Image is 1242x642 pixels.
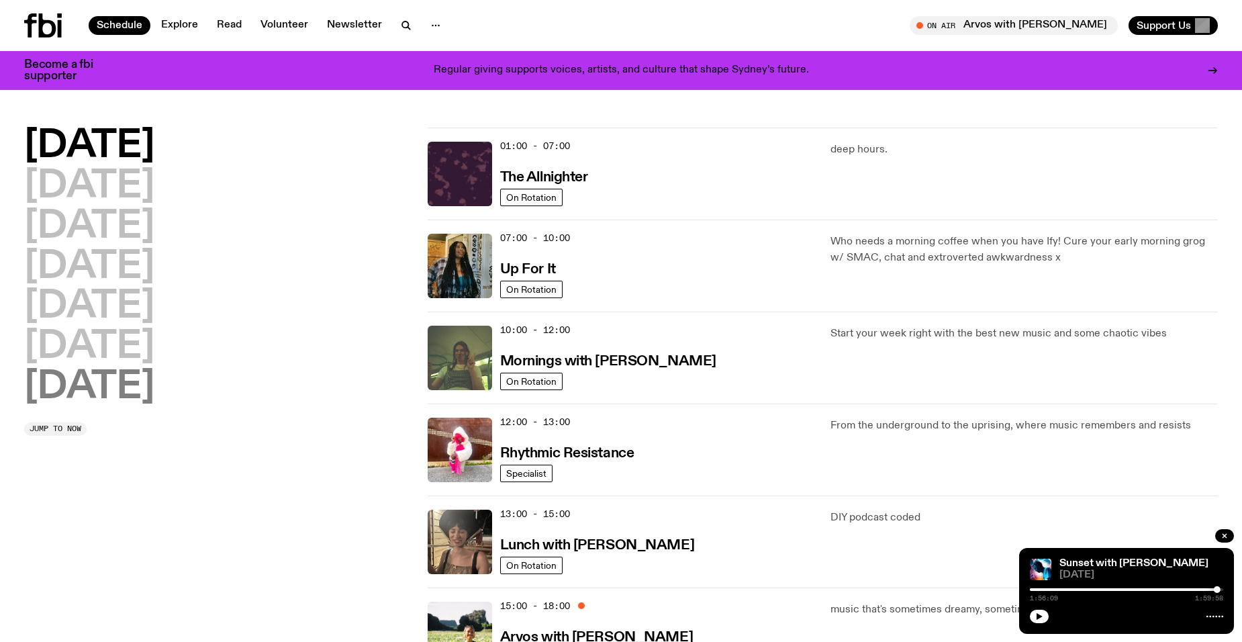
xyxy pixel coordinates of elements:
a: Rhythmic Resistance [500,444,634,461]
span: Jump to now [30,425,81,432]
a: On Rotation [500,373,563,390]
span: Support Us [1137,19,1191,32]
p: music that's sometimes dreamy, sometimes fast, but always good! [830,602,1218,618]
button: Jump to now [24,422,87,436]
a: On Rotation [500,189,563,206]
span: On Rotation [506,284,557,294]
span: On Rotation [506,192,557,202]
h3: Mornings with [PERSON_NAME] [500,355,716,369]
h3: Rhythmic Resistance [500,447,634,461]
h3: The Allnighter [500,171,588,185]
a: Volunteer [252,16,316,35]
button: [DATE] [24,328,154,366]
span: 01:00 - 07:00 [500,140,570,152]
button: [DATE] [24,288,154,326]
a: Mornings with [PERSON_NAME] [500,352,716,369]
p: Who needs a morning coffee when you have Ify! Cure your early morning grog w/ SMAC, chat and extr... [830,234,1218,266]
a: Schedule [89,16,150,35]
h3: Up For It [500,263,556,277]
a: Sunset with [PERSON_NAME] [1059,558,1208,569]
h3: Become a fbi supporter [24,59,110,82]
p: From the underground to the uprising, where music remembers and resists [830,418,1218,434]
a: On Rotation [500,557,563,574]
button: [DATE] [24,369,154,406]
a: Newsletter [319,16,390,35]
span: 12:00 - 13:00 [500,416,570,428]
a: The Allnighter [500,168,588,185]
p: Regular giving supports voices, artists, and culture that shape Sydney’s future. [434,64,809,77]
span: 15:00 - 18:00 [500,600,570,612]
span: On Rotation [506,560,557,570]
h3: Lunch with [PERSON_NAME] [500,539,694,553]
span: [DATE] [1059,570,1223,580]
a: Specialist [500,465,553,482]
span: On Rotation [506,376,557,386]
a: Explore [153,16,206,35]
img: Ify - a Brown Skin girl with black braided twists, looking up to the side with her tongue stickin... [428,234,492,298]
a: Lunch with [PERSON_NAME] [500,536,694,553]
button: [DATE] [24,208,154,246]
p: deep hours. [830,142,1218,158]
span: 07:00 - 10:00 [500,232,570,244]
p: Start your week right with the best new music and some chaotic vibes [830,326,1218,342]
p: DIY podcast coded [830,510,1218,526]
button: On AirArvos with [PERSON_NAME] [910,16,1118,35]
span: 10:00 - 12:00 [500,324,570,336]
span: 1:56:09 [1030,595,1058,602]
button: [DATE] [24,248,154,286]
a: Up For It [500,260,556,277]
button: [DATE] [24,168,154,205]
button: Support Us [1129,16,1218,35]
span: Specialist [506,468,546,478]
span: 1:59:58 [1195,595,1223,602]
button: [DATE] [24,128,154,165]
img: Attu crouches on gravel in front of a brown wall. They are wearing a white fur coat with a hood, ... [428,418,492,482]
img: Simon Caldwell stands side on, looking downwards. He has headphones on. Behind him is a brightly ... [1030,559,1051,580]
a: Read [209,16,250,35]
span: 13:00 - 15:00 [500,508,570,520]
a: On Rotation [500,281,563,298]
img: Jim Kretschmer in a really cute outfit with cute braids, standing on a train holding up a peace s... [428,326,492,390]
